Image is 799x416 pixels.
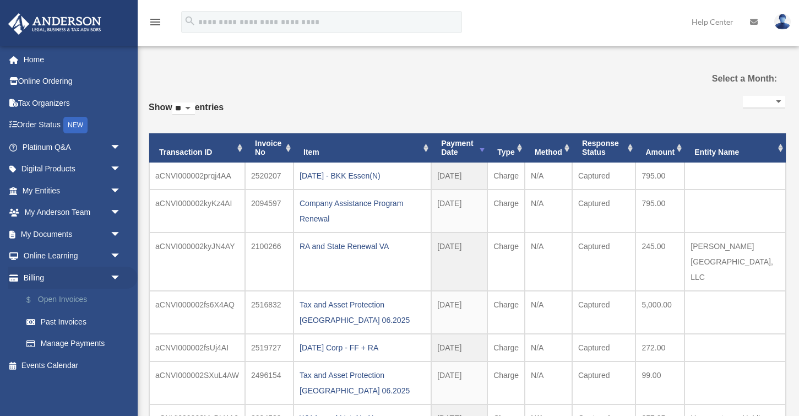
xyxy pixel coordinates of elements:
td: [PERSON_NAME][GEOGRAPHIC_DATA], LLC [684,233,786,291]
i: menu [149,15,162,29]
img: User Pic [774,14,791,30]
td: aCNVI000002kyJN4AY [149,233,245,291]
a: $Open Invoices [15,289,138,311]
span: arrow_drop_down [110,180,132,202]
a: My Entitiesarrow_drop_down [8,180,138,202]
div: Tax and Asset Protection [GEOGRAPHIC_DATA] 06.2025 [300,368,425,398]
th: Payment Date: activate to sort column ascending [431,133,487,163]
span: arrow_drop_down [110,245,132,268]
td: [DATE] [431,190,487,233]
td: Captured [572,233,636,291]
th: Type: activate to sort column ascending [487,133,525,163]
td: Captured [572,361,636,404]
td: [DATE] [431,334,487,361]
a: Past Invoices [15,311,132,333]
a: Home [8,48,138,71]
td: [DATE] [431,233,487,291]
td: N/A [525,334,572,361]
td: Captured [572,163,636,190]
th: Item: activate to sort column ascending [293,133,431,163]
td: 2100266 [245,233,293,291]
th: Invoice No: activate to sort column ascending [245,133,293,163]
td: 2520207 [245,163,293,190]
td: N/A [525,163,572,190]
label: Show entries [149,100,224,126]
a: Online Ordering [8,71,138,93]
td: [DATE] [431,361,487,404]
div: [DATE] - BKK Essen(N) [300,168,425,183]
td: 99.00 [635,361,684,404]
span: arrow_drop_down [110,158,132,181]
span: arrow_drop_down [110,136,132,159]
td: N/A [525,361,572,404]
td: Captured [572,334,636,361]
td: Charge [487,190,525,233]
th: Method: activate to sort column ascending [525,133,572,163]
span: arrow_drop_down [110,267,132,289]
div: [DATE] Corp - FF + RA [300,340,425,355]
a: Digital Productsarrow_drop_down [8,158,138,180]
td: aCNVI000002kyKz4AI [149,190,245,233]
div: Company Assistance Program Renewal [300,196,425,226]
td: aCNVI000002SXuL4AW [149,361,245,404]
td: 2094597 [245,190,293,233]
td: 2516832 [245,291,293,334]
a: menu [149,19,162,29]
img: Anderson Advisors Platinum Portal [5,13,105,35]
td: aCNVI000002prqj4AA [149,163,245,190]
span: $ [32,293,38,307]
td: Captured [572,190,636,233]
a: Tax Organizers [8,92,138,114]
td: 245.00 [635,233,684,291]
select: Showentries [172,102,195,115]
td: 5,000.00 [635,291,684,334]
td: Charge [487,233,525,291]
th: Entity Name: activate to sort column ascending [684,133,786,163]
div: RA and State Renewal VA [300,239,425,254]
td: Charge [487,334,525,361]
td: 272.00 [635,334,684,361]
a: Manage Payments [15,333,138,355]
td: aCNVI000002fsUj4AI [149,334,245,361]
a: My Documentsarrow_drop_down [8,223,138,245]
span: arrow_drop_down [110,202,132,224]
a: Order StatusNEW [8,114,138,137]
td: Charge [487,291,525,334]
a: Billingarrow_drop_down [8,267,138,289]
th: Amount: activate to sort column ascending [635,133,684,163]
a: Platinum Q&Aarrow_drop_down [8,136,138,158]
a: My Anderson Teamarrow_drop_down [8,202,138,224]
td: Charge [487,163,525,190]
td: 2519727 [245,334,293,361]
td: [DATE] [431,291,487,334]
td: Charge [487,361,525,404]
td: N/A [525,190,572,233]
label: Select a Month: [687,71,777,87]
div: Tax and Asset Protection [GEOGRAPHIC_DATA] 06.2025 [300,297,425,328]
i: search [184,15,196,27]
td: aCNVI000002fs6X4AQ [149,291,245,334]
a: Online Learningarrow_drop_down [8,245,138,267]
td: 795.00 [635,163,684,190]
td: Captured [572,291,636,334]
span: arrow_drop_down [110,223,132,246]
div: NEW [63,117,88,133]
th: Response Status: activate to sort column ascending [572,133,636,163]
td: N/A [525,233,572,291]
th: Transaction ID: activate to sort column ascending [149,133,245,163]
td: 795.00 [635,190,684,233]
td: 2496154 [245,361,293,404]
td: N/A [525,291,572,334]
td: [DATE] [431,163,487,190]
a: Events Calendar [8,354,138,376]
